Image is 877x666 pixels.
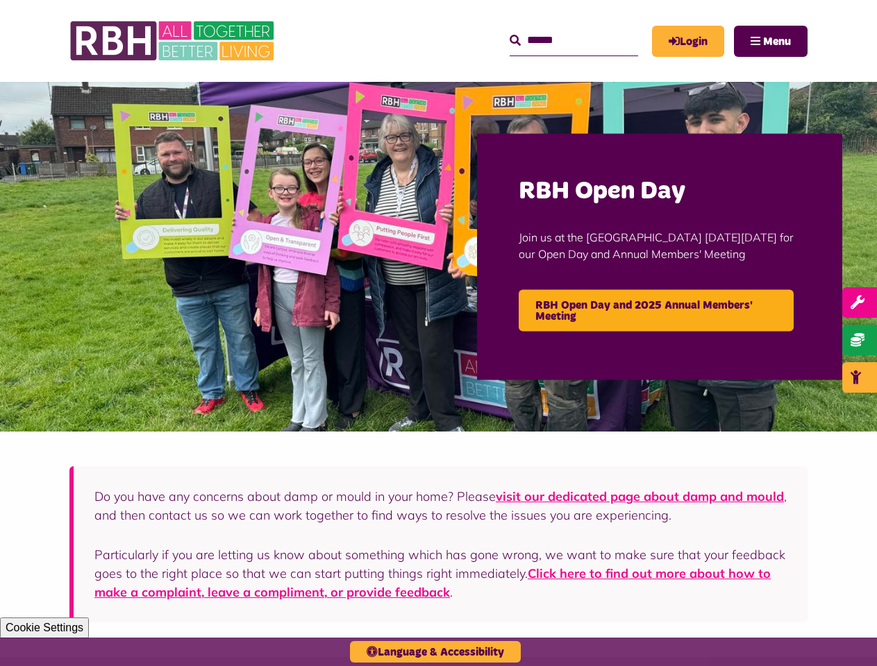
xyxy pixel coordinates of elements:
[496,488,784,504] a: visit our dedicated page about damp and mould
[350,641,521,663] button: Language & Accessibility
[94,545,787,601] p: Particularly if you are letting us know about something which has gone wrong, we want to make sur...
[69,14,278,68] img: RBH
[519,208,801,283] p: Join us at the [GEOGRAPHIC_DATA] [DATE][DATE] for our Open Day and Annual Members' Meeting
[519,176,801,208] h2: RBH Open Day
[652,26,724,57] a: MyRBH
[734,26,808,57] button: Navigation
[519,290,794,332] a: RBH Open Day and 2025 Annual Members' Meeting
[94,487,787,524] p: Do you have any concerns about damp or mould in your home? Please , and then contact us so we can...
[763,36,791,47] span: Menu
